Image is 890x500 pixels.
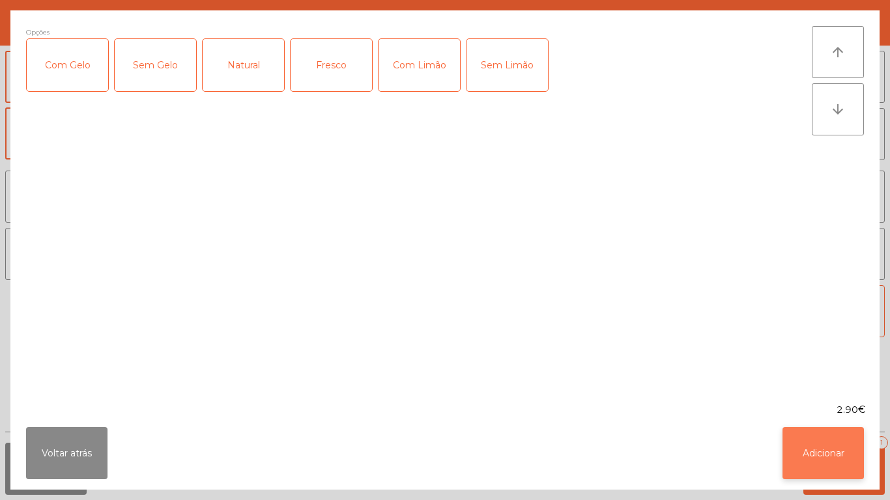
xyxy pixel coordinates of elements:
button: Adicionar [782,427,864,479]
div: 2.90€ [10,403,880,417]
div: Fresco [291,39,372,91]
button: arrow_downward [812,83,864,135]
div: Sem Gelo [115,39,196,91]
div: Com Gelo [27,39,108,91]
i: arrow_downward [830,102,846,117]
i: arrow_upward [830,44,846,60]
button: arrow_upward [812,26,864,78]
div: Natural [203,39,284,91]
div: Sem Limão [467,39,548,91]
div: Com Limão [379,39,460,91]
button: Voltar atrás [26,427,108,479]
span: Opções [26,26,50,38]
